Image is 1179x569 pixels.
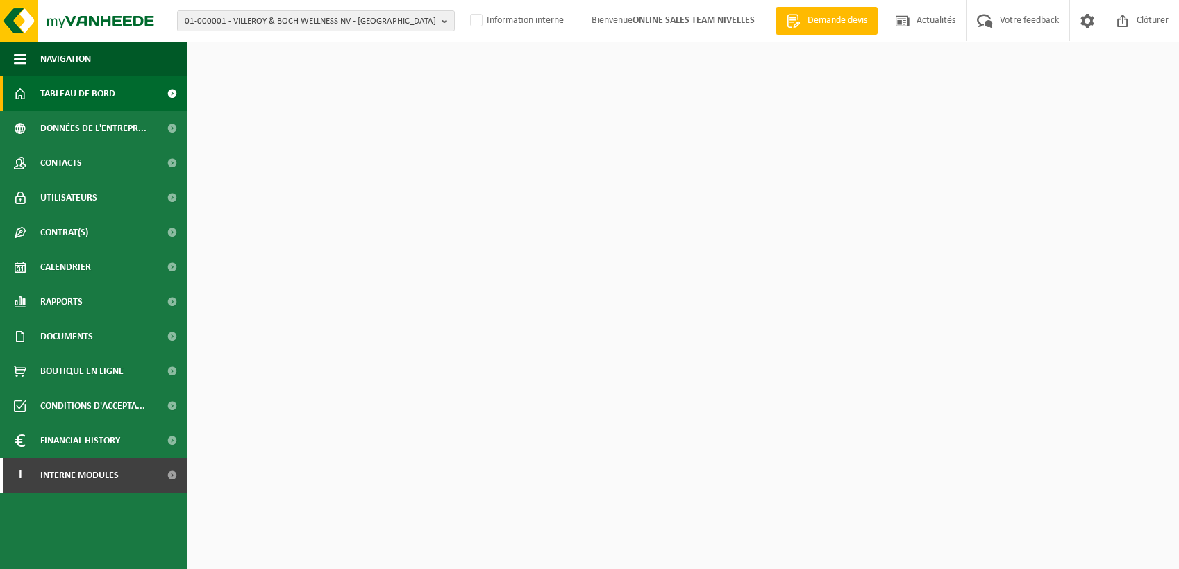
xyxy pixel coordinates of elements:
[776,7,878,35] a: Demande devis
[40,389,145,423] span: Conditions d'accepta...
[14,458,26,493] span: I
[40,354,124,389] span: Boutique en ligne
[633,15,755,26] strong: ONLINE SALES TEAM NIVELLES
[177,10,455,31] button: 01-000001 - VILLEROY & BOCH WELLNESS NV - [GEOGRAPHIC_DATA]
[40,319,93,354] span: Documents
[40,146,82,180] span: Contacts
[467,10,564,31] label: Information interne
[185,11,436,32] span: 01-000001 - VILLEROY & BOCH WELLNESS NV - [GEOGRAPHIC_DATA]
[40,250,91,284] span: Calendrier
[40,284,83,319] span: Rapports
[40,215,88,250] span: Contrat(s)
[40,458,119,493] span: Interne modules
[40,423,120,458] span: Financial History
[40,76,115,111] span: Tableau de bord
[40,180,97,215] span: Utilisateurs
[804,14,871,28] span: Demande devis
[40,111,147,146] span: Données de l'entrepr...
[40,42,91,76] span: Navigation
